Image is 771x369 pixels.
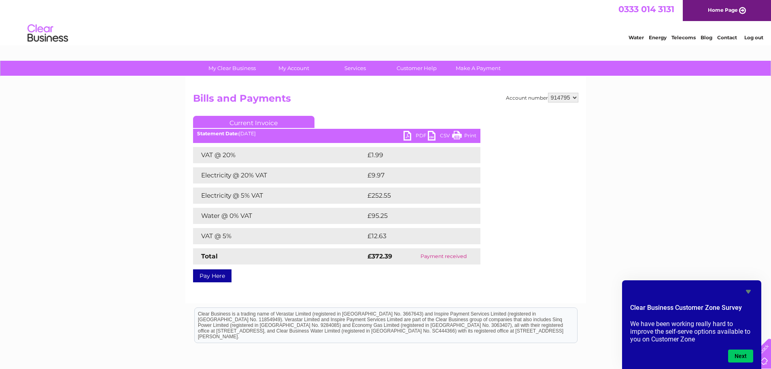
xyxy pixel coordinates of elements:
[452,131,476,143] a: Print
[630,320,753,343] p: We have been working really hard to improve the self-serve options available to you on Customer Zone
[365,208,464,224] td: £95.25
[193,188,365,204] td: Electricity @ 5% VAT
[27,21,68,46] img: logo.png
[428,131,452,143] a: CSV
[365,228,463,244] td: £12.63
[744,34,763,41] a: Log out
[630,303,753,317] h2: Clear Business Customer Zone Survey
[728,350,753,363] button: Next question
[201,252,218,260] strong: Total
[193,228,365,244] td: VAT @ 5%
[193,269,232,282] a: Pay Here
[629,34,644,41] a: Water
[701,34,712,41] a: Blog
[260,61,327,76] a: My Account
[506,93,578,102] div: Account number
[199,61,265,76] a: My Clear Business
[743,287,753,296] button: Hide survey
[193,147,365,163] td: VAT @ 20%
[322,61,389,76] a: Services
[649,34,667,41] a: Energy
[365,188,466,204] td: £252.55
[404,131,428,143] a: PDF
[193,116,314,128] a: Current Invoice
[383,61,450,76] a: Customer Help
[193,93,578,108] h2: Bills and Payments
[445,61,512,76] a: Make A Payment
[193,167,365,183] td: Electricity @ 20% VAT
[671,34,696,41] a: Telecoms
[197,130,239,137] b: Statement Date:
[195,4,577,39] div: Clear Business is a trading name of Verastar Limited (registered in [GEOGRAPHIC_DATA] No. 3667643...
[407,248,480,264] td: Payment received
[193,208,365,224] td: Water @ 0% VAT
[717,34,737,41] a: Contact
[618,4,674,14] a: 0333 014 3131
[193,131,480,137] div: [DATE]
[367,252,392,260] strong: £372.39
[630,287,753,363] div: Clear Business Customer Zone Survey
[365,167,462,183] td: £9.97
[365,147,461,163] td: £1.99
